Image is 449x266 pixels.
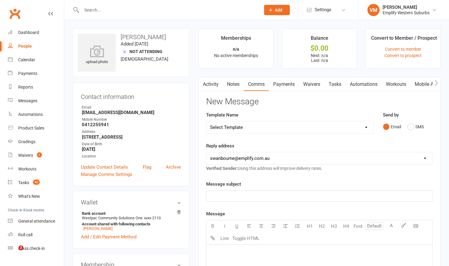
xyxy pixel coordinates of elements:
a: General attendance kiosk mode [8,214,64,228]
div: Location [82,153,181,159]
h3: New Message [206,97,433,106]
div: Product Sales [18,126,44,130]
div: Balance [311,34,328,45]
div: Automations [18,112,43,117]
a: Tasks 42 [8,176,64,190]
a: Waivers [299,77,324,91]
div: $0.00 [288,45,351,52]
div: Address [82,129,181,135]
div: What's New [18,194,40,199]
input: Search... [80,6,256,14]
div: Roll call [18,232,32,237]
a: Comms [244,77,269,91]
div: Mobile Number [82,117,181,123]
span: Using this address will improve delivery rates. [206,166,322,171]
a: Product Sales [8,121,64,135]
span: 42 [33,180,40,185]
button: Toggle HTML [231,232,261,244]
a: Payments [269,77,299,91]
button: H4 [340,220,352,232]
a: Archive [166,163,181,171]
p: Next: n/a Last: n/a [288,53,351,63]
a: Update Contact Details [81,163,128,171]
div: Payments [18,71,37,76]
div: Email [82,105,181,110]
div: General attendance [18,219,55,224]
span: xxxx 2110 [144,216,161,220]
strong: [STREET_ADDRESS] [82,134,181,140]
div: Convert to Member / Prospect [371,34,437,45]
div: Calendar [18,57,35,62]
button: Line [219,232,231,244]
label: Message subject [206,180,241,188]
button: SMS [407,121,424,133]
span: 2 [18,245,23,250]
span: [DEMOGRAPHIC_DATA] [121,56,168,62]
span: Add [275,8,282,12]
strong: n/a [233,47,239,52]
button: H3 [328,220,340,232]
label: Send by [383,111,399,119]
button: H1 [303,220,316,232]
a: What's New [8,190,64,203]
strong: Account shared with following contacts [82,222,178,226]
div: Workouts [18,167,36,171]
h3: Contact information [81,91,181,100]
div: Tasks [18,180,29,185]
iframe: Intercom live chat [6,245,21,260]
a: Calendar [8,53,64,67]
a: Workouts [8,162,64,176]
button: Email [383,121,401,133]
div: Reports [18,85,33,89]
label: Reply address [206,142,234,150]
div: Waivers [18,153,33,158]
a: Workouts [382,77,410,91]
a: Dashboard [8,26,64,39]
span: 1 [37,152,42,157]
strong: [EMAIL_ADDRESS][DOMAIN_NAME] [82,110,181,115]
div: Dashboard [18,30,39,35]
a: Activity [199,77,223,91]
a: Automations [8,108,64,121]
div: VM [367,4,380,16]
input: Default [366,222,384,230]
div: Messages [18,98,37,103]
a: People [8,39,64,53]
a: [PERSON_NAME] [83,226,112,231]
div: Class check-in [18,246,45,251]
div: [PERSON_NAME] [383,5,430,10]
a: Convert to member [385,47,421,52]
button: A [385,220,397,232]
strong: 0412255941 [82,122,181,127]
a: Roll call [8,228,64,242]
strong: Bank account [82,211,178,216]
a: Gradings [8,135,64,149]
a: Tasks [324,77,346,91]
div: Gradings [18,139,35,144]
span: Settings [315,3,331,17]
label: Template Name [206,111,238,119]
a: Manage Comms Settings [81,171,132,178]
a: Messages [8,94,64,108]
span: U [235,224,238,229]
a: Flag [143,163,151,171]
div: People [18,44,32,49]
span: No active memberships [214,53,258,58]
strong: [DATE] [82,146,181,152]
a: Notes [223,77,244,91]
h3: [PERSON_NAME] [78,34,184,40]
a: Reports [8,80,64,94]
button: Font [352,220,364,232]
a: Convert to prospect [384,53,422,58]
time: Added [DATE] [121,41,148,47]
a: Mobile App [410,77,443,91]
button: Add [264,5,290,15]
button: U [231,220,243,232]
button: H2 [316,220,328,232]
strong: Verified Sender: [206,166,238,171]
div: Memberships [221,34,251,45]
a: Add / Edit Payment Method [81,233,136,241]
a: Clubworx [7,6,22,21]
h3: Wallet [81,199,181,206]
label: Message [206,210,225,217]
